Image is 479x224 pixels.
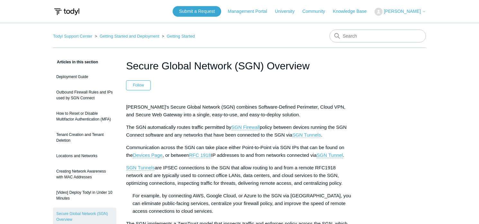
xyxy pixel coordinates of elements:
[53,107,116,125] a: How to Reset or Disable Multifactor Authentication (MFA)
[275,8,301,15] a: University
[126,124,231,130] span: The SGN automatically routes traffic permitted by
[53,129,116,147] a: Tenant Creation and Tenant Deletion
[231,124,260,130] a: SGN Firewall
[384,9,421,14] span: [PERSON_NAME]
[317,152,343,158] a: SGN Tunnel
[53,186,116,204] a: [Video] Deploy Todyl in Under 10 Minutes
[126,58,353,74] h1: Secure Global Network (SGN) Overview
[333,8,373,15] a: Knowledge Base
[100,34,159,39] a: Getting Started and Deployment
[53,71,116,83] a: Deployment Guide
[53,86,116,104] a: Outbound Firewall Rules and IPs used by SGN Connect
[126,165,155,171] a: SGN Tunnels
[167,34,195,39] a: Getting Started
[343,152,344,158] span: .
[126,124,347,138] span: policy between devices running the SGN Connect software and any networks that have been connected...
[189,152,211,158] a: RFC 1918
[126,165,342,186] span: are IPSEC connections to the SGN that allow routing to and from a remote RFC1918 network and are ...
[126,104,345,117] span: [PERSON_NAME]'s Secure Global Network (SGN) combines Software-Defined Perimeter, Cloud VPN, and S...
[321,132,322,138] span: .
[53,34,92,39] a: Todyl Support Center
[133,152,163,158] a: Devices Page
[228,8,274,15] a: Management Portal
[53,34,94,39] li: Todyl Support Center
[53,6,80,18] img: Todyl Support Center Help Center home page
[160,34,195,39] li: Getting Started
[126,145,344,158] span: Communication across the SGN can take place either Point-to-Point via SGN IPs that can be found o...
[211,152,317,158] span: IP addresses to and from networks connected via
[94,34,161,39] li: Getting Started and Deployment
[53,150,116,162] a: Locations and Networks
[53,165,116,183] a: Creating Network Awareness with MAC Addresses
[292,132,321,138] a: SGN Tunnels
[330,30,426,42] input: Search
[53,60,98,64] span: Articles in this section
[303,8,332,15] a: Community
[163,152,189,158] span: , or between
[375,8,426,16] button: [PERSON_NAME]
[173,6,221,17] a: Submit a Request
[126,80,151,90] button: Follow Article
[132,193,351,214] span: For example, by connecting AWS, Google Cloud, or Azure to the SGN via [GEOGRAPHIC_DATA], you can ...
